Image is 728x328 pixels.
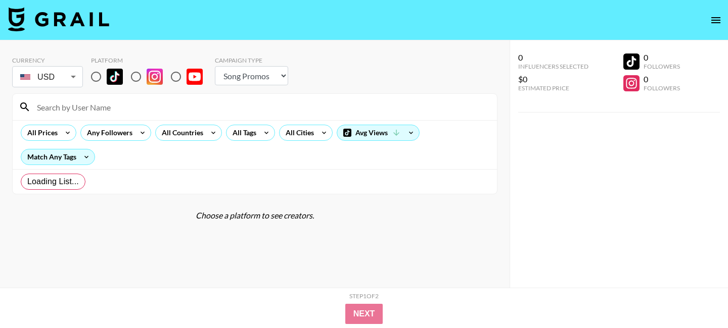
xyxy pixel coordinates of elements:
[31,99,491,115] input: Search by User Name
[14,68,81,86] div: USD
[107,69,123,85] img: TikTok
[21,125,60,140] div: All Prices
[518,84,588,92] div: Estimated Price
[21,149,95,165] div: Match Any Tags
[518,74,588,84] div: $0
[226,125,258,140] div: All Tags
[706,10,726,30] button: open drawer
[349,292,379,300] div: Step 1 of 2
[187,69,203,85] img: YouTube
[91,57,211,64] div: Platform
[345,304,383,324] button: Next
[518,52,588,63] div: 0
[215,57,288,64] div: Campaign Type
[280,125,316,140] div: All Cities
[156,125,205,140] div: All Countries
[8,7,109,31] img: Grail Talent
[27,176,79,188] span: Loading List...
[12,210,497,221] div: Choose a platform to see creators.
[147,69,163,85] img: Instagram
[644,63,680,70] div: Followers
[518,63,588,70] div: Influencers Selected
[644,84,680,92] div: Followers
[337,125,419,140] div: Avg Views
[12,57,83,64] div: Currency
[644,52,680,63] div: 0
[644,74,680,84] div: 0
[81,125,134,140] div: Any Followers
